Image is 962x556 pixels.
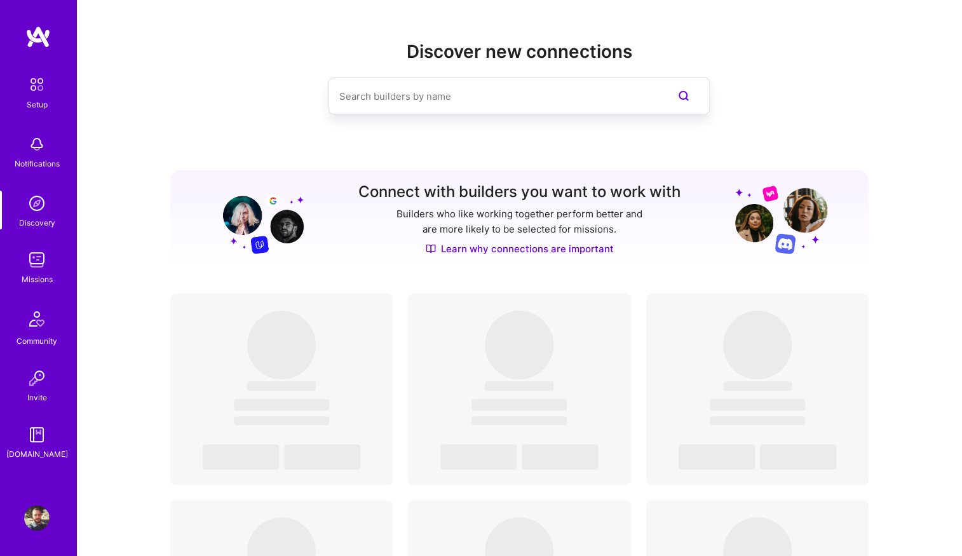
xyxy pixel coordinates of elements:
[485,311,553,379] span: ‌
[760,444,836,470] span: ‌
[21,505,53,531] a: User Avatar
[723,381,792,391] span: ‌
[27,98,48,111] div: Setup
[723,311,792,379] span: ‌
[203,444,279,470] span: ‌
[284,444,360,470] span: ‌
[22,273,53,286] div: Missions
[234,416,329,425] span: ‌
[735,185,827,254] img: Grow your network
[19,216,55,229] div: Discovery
[394,207,645,237] p: Builders who like working together perform better and are more likely to be selected for missions.
[247,381,316,391] span: ‌
[485,381,553,391] span: ‌
[471,416,567,425] span: ‌
[522,444,598,470] span: ‌
[24,71,50,98] img: setup
[710,399,805,410] span: ‌
[24,191,50,216] img: discovery
[24,505,50,531] img: User Avatar
[212,184,304,254] img: Grow your network
[247,311,316,379] span: ‌
[25,25,51,48] img: logo
[426,242,614,255] a: Learn why connections are important
[471,399,567,410] span: ‌
[6,447,68,461] div: [DOMAIN_NAME]
[22,304,52,334] img: Community
[679,444,755,470] span: ‌
[358,183,681,201] h3: Connect with builders you want to work with
[15,157,60,170] div: Notifications
[27,391,47,404] div: Invite
[24,422,50,447] img: guide book
[17,334,57,348] div: Community
[710,416,805,425] span: ‌
[24,365,50,391] img: Invite
[339,80,649,112] input: Search builders by name
[24,247,50,273] img: teamwork
[170,41,869,62] h2: Discover new connections
[426,243,436,254] img: Discover
[24,132,50,157] img: bell
[676,88,691,104] i: icon SearchPurple
[440,444,517,470] span: ‌
[234,399,329,410] span: ‌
